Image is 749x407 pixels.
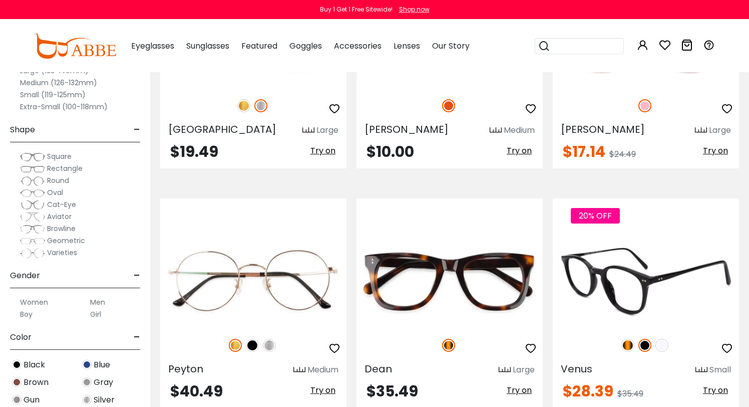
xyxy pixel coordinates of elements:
span: Square [47,151,72,161]
span: Try on [703,145,728,156]
div: Small [709,364,731,376]
span: Try on [507,384,532,396]
span: Shape [10,118,35,142]
img: Rectangle.png [20,164,45,174]
div: Shop now [399,5,430,14]
span: $24.49 [609,148,636,160]
div: Large [316,124,338,136]
img: Pink [638,99,651,112]
label: Men [90,296,105,308]
img: Translucent [655,339,668,352]
span: [PERSON_NAME] [364,122,449,136]
img: Gun [12,395,22,404]
img: abbeglasses.com [34,34,116,59]
img: Black [246,339,259,352]
span: Rectangle [47,163,83,173]
button: Try on [504,384,535,397]
span: Blue [94,359,110,371]
span: Peyton [168,362,203,376]
span: Dean [364,362,392,376]
span: Try on [703,384,728,396]
img: size ruler [293,366,305,374]
span: Featured [241,40,277,52]
span: Gray [94,376,113,388]
div: Large [513,364,535,376]
span: Color [10,325,32,349]
span: Cat-Eye [47,199,76,210]
label: Medium (126-132mm) [20,77,97,89]
img: Orange [442,99,455,112]
img: Square.png [20,152,45,162]
span: Gun [24,394,40,406]
span: [PERSON_NAME] [561,122,645,136]
img: size ruler [695,366,707,374]
span: 20% OFF [571,208,620,224]
img: Brown [12,377,22,387]
span: Lenses [394,40,420,52]
button: Try on [307,144,338,157]
img: Silver [82,395,92,404]
div: Buy 1 Get 1 Free Sitewide! [320,5,393,14]
span: - [134,325,140,349]
img: Blue [82,360,92,369]
span: Accessories [334,40,382,52]
span: $35.49 [366,380,418,402]
div: Large [709,124,731,136]
img: Aviator.png [20,212,45,222]
img: Silver [263,339,276,352]
span: Geometric [47,236,85,246]
label: Small (119-125mm) [20,89,86,101]
img: Round.png [20,176,45,186]
button: Try on [504,144,535,157]
img: size ruler [490,127,502,134]
img: Gold [229,339,242,352]
img: Tortoise [442,339,455,352]
img: Tortoise [621,339,634,352]
label: Boy [20,308,33,320]
span: Aviator [47,212,72,222]
button: Try on [700,384,731,397]
img: Varieties.png [20,248,45,259]
span: Goggles [289,40,322,52]
span: [GEOGRAPHIC_DATA] [168,122,276,136]
img: Black [638,339,651,352]
img: Silver [254,99,267,112]
span: Try on [310,145,335,156]
span: $10.00 [366,141,414,162]
span: Varieties [47,248,77,258]
span: Gender [10,264,40,288]
label: Girl [90,308,101,320]
img: size ruler [695,127,707,134]
span: Brown [24,376,49,388]
img: Geometric.png [20,236,45,246]
button: Try on [700,144,731,157]
img: Browline.png [20,224,45,234]
span: $28.39 [563,380,613,402]
span: Try on [310,384,335,396]
button: Try on [307,384,338,397]
span: - [134,264,140,288]
span: Eyeglasses [131,40,174,52]
img: Oval.png [20,188,45,198]
label: Extra-Small (100-118mm) [20,101,108,113]
span: Our Story [432,40,470,52]
img: Black Venus - Acetate ,Universal Bridge Fit [553,235,739,328]
span: Sunglasses [186,40,229,52]
span: Silver [94,394,115,406]
img: Tortoise Dean - Acetate ,Universal Bridge Fit [356,235,543,328]
span: $35.49 [617,388,643,399]
img: Gray [82,377,92,387]
img: Gold Peyton - Titanium ,Adjust Nose Pads [160,235,346,328]
span: Black [24,359,45,371]
span: $17.14 [563,141,605,162]
span: $40.49 [170,380,223,402]
label: Women [20,296,48,308]
div: Medium [504,124,535,136]
span: Venus [561,362,592,376]
span: Round [47,175,69,185]
span: Try on [507,145,532,156]
img: Black [12,360,22,369]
